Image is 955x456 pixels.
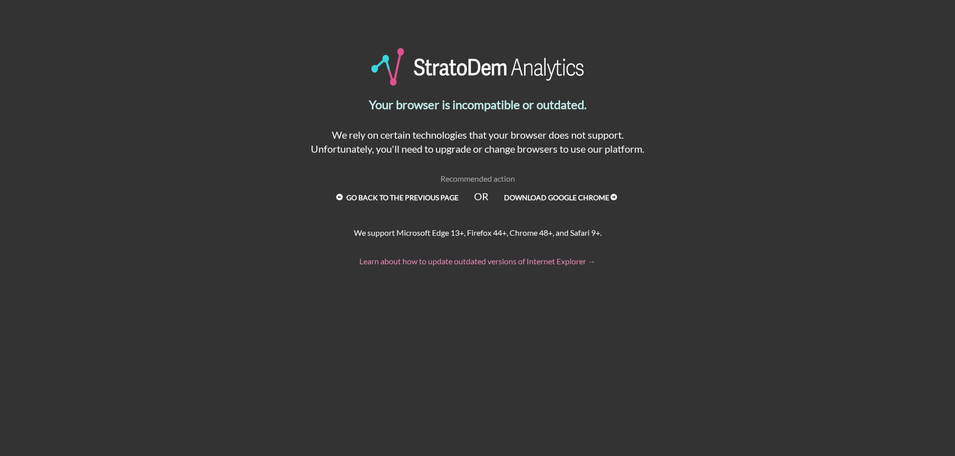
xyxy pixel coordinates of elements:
[369,97,587,112] strong: Your browser is incompatible or outdated.
[489,190,634,206] a: Download Google Chrome
[346,193,458,202] strong: Go back to the previous page
[354,228,602,237] span: We support Microsoft Edge 13+, Firefox 44+, Chrome 48+, and Safari 9+.
[504,193,609,202] strong: Download Google Chrome
[371,48,584,86] img: StratoDem Analytics
[321,190,473,206] a: Go back to the previous page
[359,256,596,266] a: Learn about how to update outdated versions of Internet Explorer →
[440,174,515,183] span: Recommended action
